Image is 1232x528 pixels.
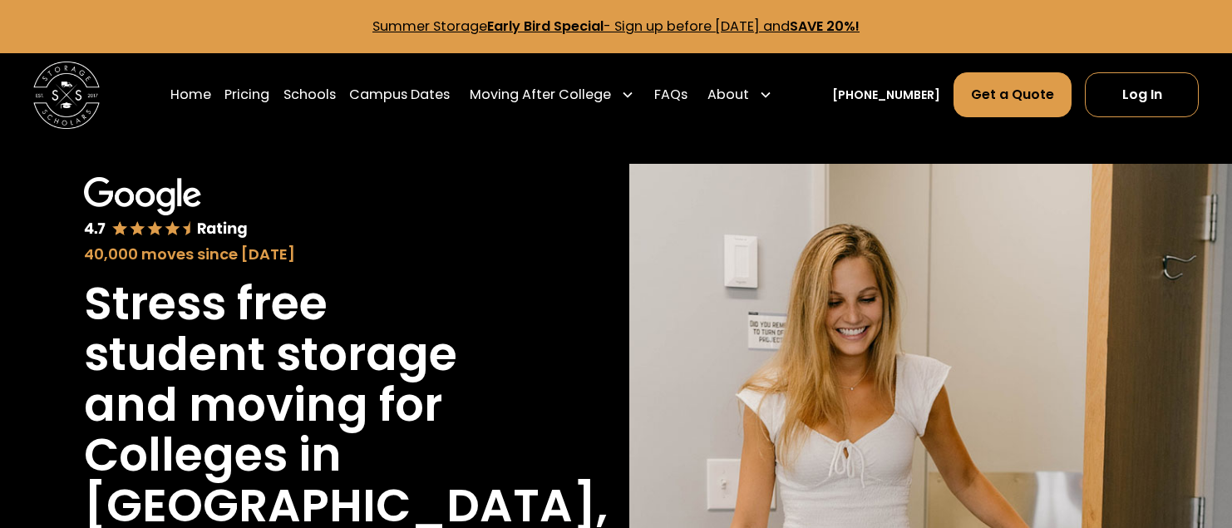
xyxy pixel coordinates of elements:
img: Storage Scholars main logo [33,62,100,128]
div: About [707,85,749,105]
a: Home [170,72,211,118]
a: [PHONE_NUMBER] [832,86,940,104]
a: FAQs [654,72,687,118]
a: Pricing [224,72,269,118]
a: home [33,62,100,128]
div: 40,000 moves since [DATE] [84,243,518,265]
div: About [701,72,779,118]
img: Google 4.7 star rating [84,177,248,239]
a: Log In [1085,72,1198,117]
strong: Early Bird Special [487,17,604,36]
h1: Stress free student storage and moving for [84,279,518,430]
a: Campus Dates [349,72,450,118]
a: Schools [283,72,336,118]
div: Moving After College [463,72,641,118]
a: Get a Quote [954,72,1072,117]
div: Moving After College [470,85,611,105]
a: Summer StorageEarly Bird Special- Sign up before [DATE] andSAVE 20%! [372,17,860,36]
strong: SAVE 20%! [790,17,860,36]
